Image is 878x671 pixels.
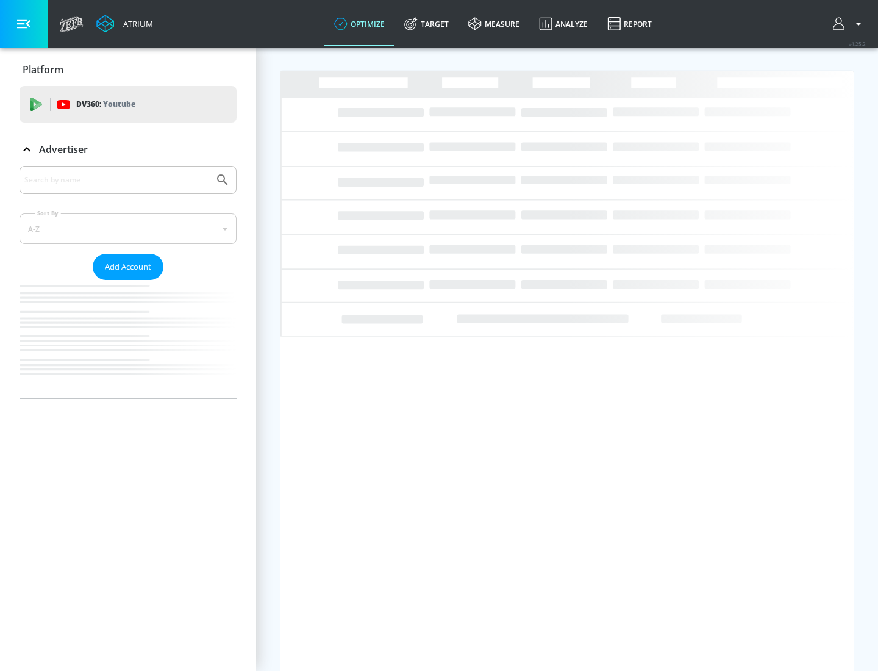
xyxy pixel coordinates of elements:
[20,280,237,398] nav: list of Advertiser
[118,18,153,29] div: Atrium
[459,2,529,46] a: measure
[20,166,237,398] div: Advertiser
[394,2,459,46] a: Target
[20,52,237,87] div: Platform
[105,260,151,274] span: Add Account
[529,2,598,46] a: Analyze
[20,132,237,167] div: Advertiser
[39,143,88,156] p: Advertiser
[20,86,237,123] div: DV360: Youtube
[103,98,135,110] p: Youtube
[324,2,394,46] a: optimize
[598,2,662,46] a: Report
[20,213,237,244] div: A-Z
[23,63,63,76] p: Platform
[849,40,866,47] span: v 4.25.2
[35,209,61,217] label: Sort By
[24,172,209,188] input: Search by name
[93,254,163,280] button: Add Account
[96,15,153,33] a: Atrium
[76,98,135,111] p: DV360:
